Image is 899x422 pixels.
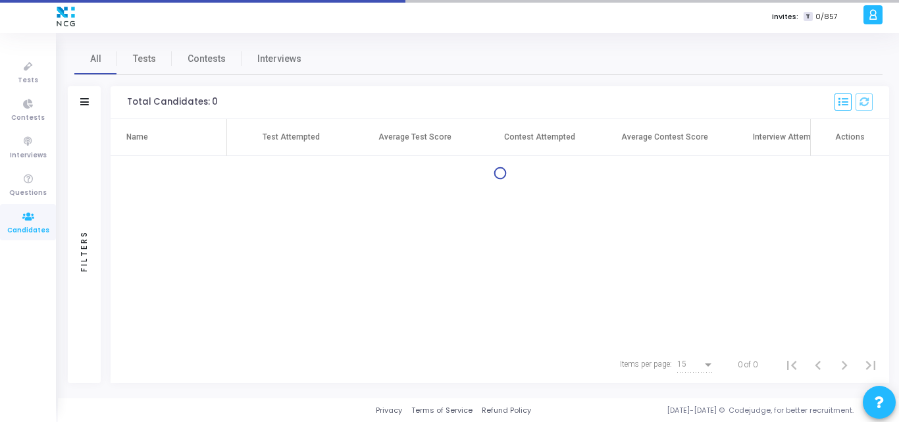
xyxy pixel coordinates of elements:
button: Previous page [805,352,831,378]
a: Refund Policy [482,405,531,416]
div: Total Candidates: 0 [127,97,218,107]
span: Questions [9,188,47,199]
button: Next page [831,352,858,378]
span: Contests [11,113,45,124]
span: 0/857 [815,11,838,22]
th: Actions [810,119,889,156]
span: 15 [677,359,686,369]
span: All [90,52,101,66]
div: [DATE]-[DATE] © Codejudge, for better recruitment. [531,405,883,416]
span: T [804,12,812,22]
span: Contests [188,52,226,66]
span: Candidates [7,225,49,236]
span: Interviews [257,52,301,66]
th: Average Contest Score [602,119,727,156]
span: Tests [133,52,156,66]
div: Name [126,131,148,143]
th: Test Attempted [227,119,352,156]
mat-select: Items per page: [677,360,714,369]
img: logo [53,3,78,30]
span: Interviews [10,150,47,161]
div: Filters [78,178,90,323]
button: Last page [858,352,884,378]
th: Average Test Score [352,119,477,156]
div: 0 of 0 [738,359,758,371]
div: Items per page: [620,358,672,370]
th: Interview Attempted [727,119,852,156]
span: Tests [18,75,38,86]
a: Terms of Service [411,405,473,416]
a: Privacy [376,405,402,416]
th: Contest Attempted [477,119,602,156]
button: First page [779,352,805,378]
label: Invites: [772,11,798,22]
